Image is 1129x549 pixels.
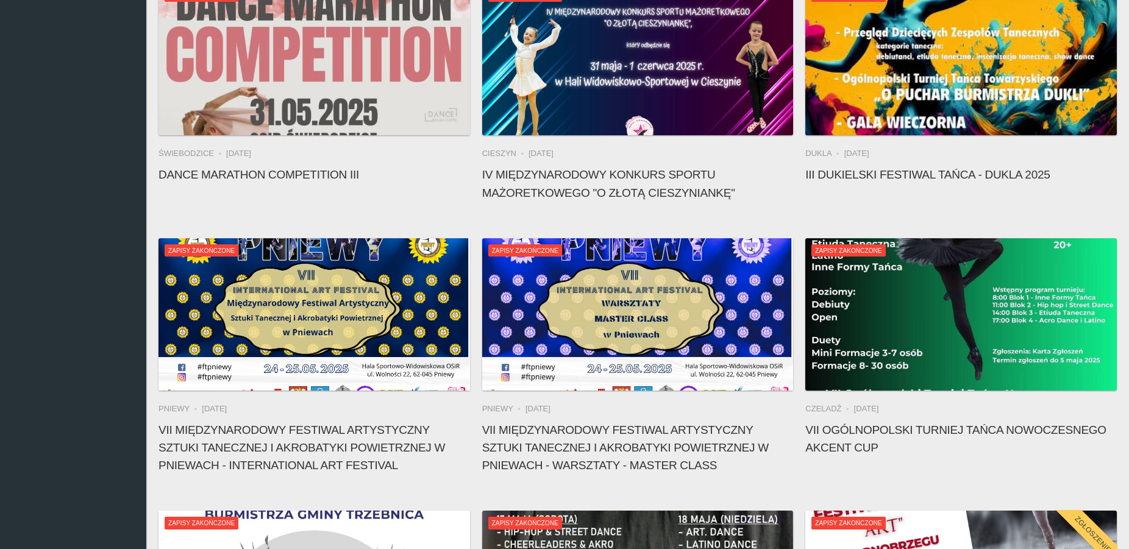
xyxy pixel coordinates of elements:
li: [DATE] [844,147,869,160]
span: Zapisy zakończone [811,517,885,529]
img: VII Ogólnopolski Turniej Tańca Nowoczesnego AKCENT CUP [805,238,1117,391]
span: Zapisy zakończone [165,244,238,257]
li: Czeladź [805,403,853,415]
li: Cieszyn [482,147,529,160]
li: Świebodzice [158,147,226,160]
span: Zapisy zakończone [488,244,562,257]
span: Zapisy zakończone [488,517,562,529]
h4: VII Międzynarodowy Festiwal Artystyczny Sztuki Tanecznej i Akrobatyki Powietrznej w Pniewach - In... [158,421,470,475]
li: Dukla [805,147,844,160]
h4: VII Ogólnopolski Turniej Tańca Nowoczesnego AKCENT CUP [805,421,1117,456]
li: [DATE] [226,147,251,160]
a: VII Ogólnopolski Turniej Tańca Nowoczesnego AKCENT CUPZapisy zakończone [805,238,1117,391]
img: VII Międzynarodowy Festiwal Artystyczny Sztuki Tanecznej i Akrobatyki Powietrznej w Pniewach - WA... [482,238,794,391]
span: Zapisy zakończone [165,517,238,529]
li: Pniewy [158,403,202,415]
h4: IV Międzynarodowy Konkurs Sportu Mażoretkowego "O Złotą Cieszyniankę" [482,166,794,201]
h4: VII Międzynarodowy Festiwal Artystyczny Sztuki Tanecznej i Akrobatyki Powietrznej w Pniewach - WA... [482,421,794,475]
li: [DATE] [854,403,879,415]
li: Pniewy [482,403,525,415]
li: [DATE] [529,147,554,160]
span: Zapisy zakończone [811,244,885,257]
li: [DATE] [525,403,550,415]
img: VII Międzynarodowy Festiwal Artystyczny Sztuki Tanecznej i Akrobatyki Powietrznej w Pniewach - In... [158,238,470,391]
h4: Dance Marathon Competition III [158,166,470,183]
h4: III Dukielski Festiwal Tańca - Dukla 2025 [805,166,1117,183]
li: [DATE] [202,403,227,415]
